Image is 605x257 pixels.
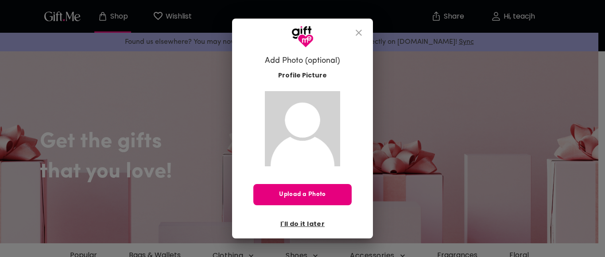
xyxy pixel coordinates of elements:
[265,56,340,66] h6: Add Photo (optional)
[265,91,340,166] img: Gift.me default profile picture
[277,216,328,231] button: I'll do it later
[291,26,314,48] img: GiftMe Logo
[253,184,352,205] button: Upload a Photo
[253,190,352,199] span: Upload a Photo
[348,22,369,43] button: close
[278,71,327,80] span: Profile Picture
[280,219,325,229] span: I'll do it later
